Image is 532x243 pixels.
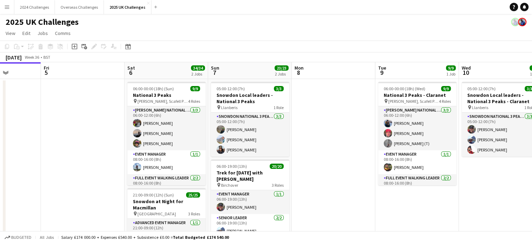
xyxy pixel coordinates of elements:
span: Jobs [37,30,48,36]
app-card-role: [PERSON_NAME] National 3 Peaks Walking Leader3/306:00-12:00 (6h)[PERSON_NAME][PERSON_NAME][PERSON... [378,106,456,150]
span: 1 Role [274,105,284,110]
span: 3 Roles [272,183,284,188]
span: 3 Roles [188,211,200,216]
span: Sun [211,65,219,71]
span: Fri [44,65,49,71]
span: [PERSON_NAME], Scafell Pike and Snowdon [388,99,439,104]
app-card-role: Event Manager1/108:00-16:00 (8h)[PERSON_NAME] [378,150,456,174]
button: Budgeted [3,234,33,241]
span: Edit [22,30,30,36]
span: Wed [462,65,471,71]
span: Comms [55,30,71,36]
h3: Trek for [DATE] with [PERSON_NAME] [211,170,289,182]
a: View [3,29,18,38]
span: 9/9 [446,65,456,71]
app-card-role: Snowdon National 3 Peaks Walking Leader3/305:00-12:00 (7h)[PERSON_NAME][PERSON_NAME][PERSON_NAME] [211,113,289,157]
app-user-avatar: Andy Baker [518,18,526,26]
span: 9/9 [190,86,200,91]
span: 9/9 [441,86,451,91]
span: 6 [126,69,135,77]
h3: Snowdon Local leaders - National 3 Peaks [211,92,289,105]
span: Tue [378,65,386,71]
span: Sat [127,65,135,71]
span: 7 [210,69,219,77]
span: 8 [293,69,304,77]
span: 23/23 [275,65,289,71]
a: Jobs [35,29,51,38]
app-card-role: Full Event Walking Leader2/208:00-16:00 (8h) [378,174,456,208]
h3: Snowdon at Night for Macmillan [127,198,206,211]
h3: National 3 Peaks - Claranet [378,92,456,98]
span: 34/34 [191,65,205,71]
span: 06:00-00:00 (18h) (Wed) [384,86,425,91]
span: 06:00-00:00 (18h) (Sun) [133,86,174,91]
h3: National 3 Peaks [127,92,206,98]
app-card-role: Advanced Event Manager1/121:00-09:00 (12h)[PERSON_NAME] [127,219,206,243]
button: 2024 Challenges [14,0,55,14]
app-card-role: Full Event Walking Leader2/208:00-16:00 (8h) [127,174,206,210]
span: All jobs [38,235,55,240]
span: Budgeted [11,235,31,240]
div: BST [43,55,50,60]
span: 21:00-09:00 (12h) (Sun) [133,192,174,198]
span: 4 Roles [439,99,451,104]
span: 3/3 [274,86,284,91]
div: 2 Jobs [191,71,205,77]
span: Birchover [221,183,238,188]
button: 2025 UK Challenges [104,0,151,14]
app-job-card: 06:00-00:00 (18h) (Wed)9/9National 3 Peaks - Claranet [PERSON_NAME], Scafell Pike and Snowdon4 Ro... [378,82,456,185]
div: 2 Jobs [275,71,288,77]
span: Week 36 [23,55,41,60]
app-card-role: [PERSON_NAME] National 3 Peaks Walking Leader3/306:00-12:00 (6h)[PERSON_NAME][PERSON_NAME][PERSON... [127,106,206,150]
span: Total Budgeted £174 540.00 [173,235,229,240]
app-job-card: 05:00-12:00 (7h)3/3Snowdon Local leaders - National 3 Peaks Llanberis1 RoleSnowdon National 3 Pea... [211,82,289,157]
h1: 2025 UK Challenges [6,17,79,27]
span: 5 [43,69,49,77]
span: 4 Roles [188,99,200,104]
span: 10 [461,69,471,77]
span: Llanberis [472,105,488,110]
span: 05:00-12:00 (7h) [217,86,245,91]
a: Edit [20,29,33,38]
div: [DATE] [6,54,22,61]
div: Salary £174 000.00 + Expenses £540.00 + Subsistence £0.00 = [61,235,229,240]
span: Llanberis [221,105,237,110]
app-card-role: Event Manager1/106:00-19:00 (13h)[PERSON_NAME] [211,190,289,214]
button: Overseas Challenges [55,0,104,14]
span: 05:00-12:00 (7h) [467,86,496,91]
span: 9 [377,69,386,77]
span: Mon [295,65,304,71]
app-job-card: 06:00-00:00 (18h) (Sun)9/9National 3 Peaks [PERSON_NAME], Scafell Pike and Snowdon4 Roles[PERSON_... [127,82,206,185]
span: 25/25 [186,192,200,198]
span: [GEOGRAPHIC_DATA] [137,211,176,216]
app-user-avatar: Andy Baker [511,18,519,26]
a: Comms [52,29,73,38]
span: View [6,30,15,36]
app-card-role: Event Manager1/108:00-16:00 (8h)[PERSON_NAME] [127,150,206,174]
div: 1 Job [446,71,455,77]
span: [PERSON_NAME], Scafell Pike and Snowdon [137,99,188,104]
span: 20/20 [270,164,284,169]
span: 06:00-19:00 (13h) [217,164,247,169]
